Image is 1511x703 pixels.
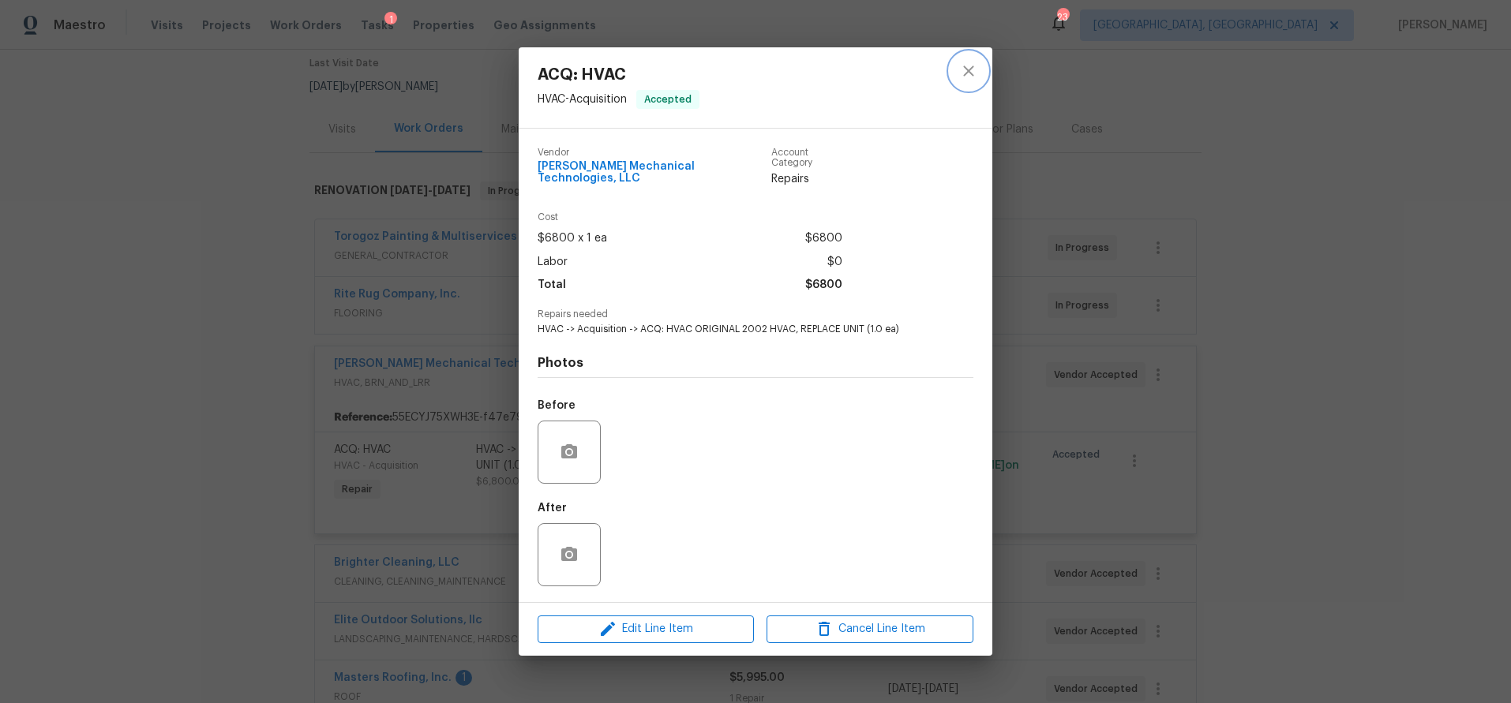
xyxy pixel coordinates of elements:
h5: Before [538,400,576,411]
span: Repairs needed [538,309,973,320]
span: Cost [538,212,842,222]
button: Cancel Line Item [767,615,973,643]
span: Cancel Line Item [771,619,969,639]
span: Total [538,274,566,297]
span: Accepted [638,92,698,107]
span: $6800 x 1 ea [538,227,607,250]
span: ACQ: HVAC [538,66,699,84]
button: Edit Line Item [538,615,754,643]
div: 1 [384,12,397,28]
span: Labor [538,251,568,274]
span: HVAC - Acquisition [538,94,627,105]
button: close [950,52,988,90]
span: Edit Line Item [542,619,749,639]
h5: After [538,503,567,514]
span: Repairs [771,171,843,187]
span: HVAC -> Acquisition -> ACQ: HVAC ORIGINAL 2002 HVAC, REPLACE UNIT (1.0 ea) [538,323,930,336]
span: [PERSON_NAME] Mechanical Technologies, LLC [538,161,771,185]
span: Account Category [771,148,843,168]
div: 23 [1057,9,1068,25]
h4: Photos [538,355,973,371]
span: Vendor [538,148,771,158]
span: $6800 [805,274,842,297]
span: $0 [827,251,842,274]
span: $6800 [805,227,842,250]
